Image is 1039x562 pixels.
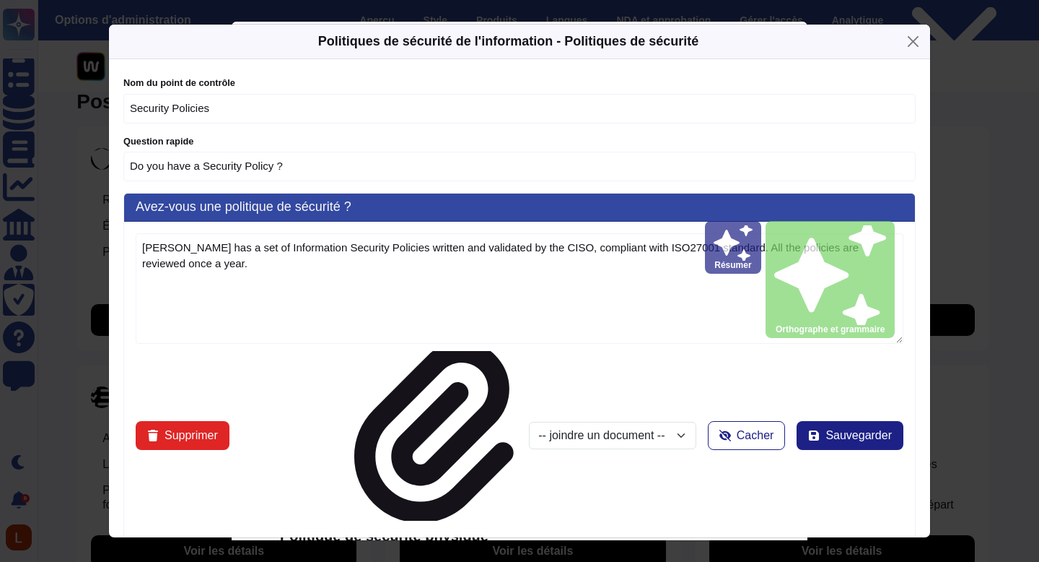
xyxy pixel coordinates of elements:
[766,221,895,338] button: Orthographe et grammaire
[825,429,892,441] font: Sauvegarder
[797,421,903,450] button: Sauvegarder
[123,94,916,124] input: Nom du point de contrôle
[136,421,229,450] button: Supprimer
[714,260,751,270] font: Résumer
[902,30,924,53] button: Fermer
[123,136,193,147] font: Question rapide
[708,421,786,450] button: Cacher
[165,429,218,441] font: Supprimer
[136,199,351,214] font: Avez-vous une politique de sécurité ?
[705,221,762,274] button: Résumer
[136,233,903,344] textarea: [PERSON_NAME] has a set of Information Security Policies written and validated by the CISO, compl...
[123,152,916,181] input: Question rapide
[776,324,885,334] font: Orthographe et grammaire
[123,77,235,88] font: Nom du point de contrôle
[737,429,774,441] font: Cacher
[318,34,698,48] font: Politiques de sécurité de l'information - Politiques de sécurité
